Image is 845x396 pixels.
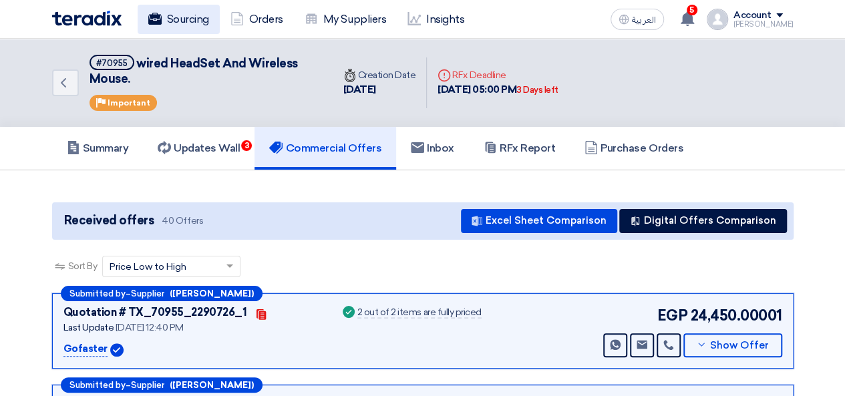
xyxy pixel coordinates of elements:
[255,127,396,170] a: Commercial Offers
[411,142,454,155] h5: Inbox
[241,140,252,151] span: 3
[220,5,294,34] a: Orders
[61,377,263,393] div: –
[90,55,317,87] h5: wired HeadSet And Wireless Mouse.
[63,341,108,357] p: Gofaster
[61,286,263,301] div: –
[138,5,220,34] a: Sourcing
[343,82,416,97] div: [DATE]
[131,289,164,298] span: Supplier
[108,98,150,108] span: Important
[570,127,698,170] a: Purchase Orders
[110,260,186,274] span: Price Low to High
[143,127,255,170] a: Updates Wall3
[64,212,154,230] span: Received offers
[733,10,772,21] div: Account
[110,343,124,357] img: Verified Account
[63,305,247,321] div: Quotation # TX_70955_2290726_1
[687,5,697,15] span: 5
[484,142,555,155] h5: RFx Report
[657,305,688,327] span: EGP
[63,322,114,333] span: Last Update
[170,289,254,298] b: ([PERSON_NAME])
[710,341,769,351] span: Show Offer
[294,5,397,34] a: My Suppliers
[397,5,475,34] a: Insights
[343,68,416,82] div: Creation Date
[69,381,126,389] span: Submitted by
[438,82,558,97] div: [DATE] 05:00 PM
[461,209,617,233] button: Excel Sheet Comparison
[68,259,98,273] span: Sort By
[162,214,203,227] span: 40 Offers
[170,381,254,389] b: ([PERSON_NAME])
[516,83,558,97] div: 3 Days left
[96,59,128,67] div: #70955
[131,381,164,389] span: Supplier
[357,308,482,319] div: 2 out of 2 items are fully priced
[116,322,184,333] span: [DATE] 12:40 PM
[52,127,144,170] a: Summary
[469,127,570,170] a: RFx Report
[52,11,122,26] img: Teradix logo
[438,68,558,82] div: RFx Deadline
[158,142,240,155] h5: Updates Wall
[683,333,782,357] button: Show Offer
[707,9,728,30] img: profile_test.png
[69,289,126,298] span: Submitted by
[611,9,664,30] button: العربية
[67,142,129,155] h5: Summary
[733,21,794,28] div: [PERSON_NAME]
[690,305,782,327] span: 24,450.00001
[90,56,298,86] span: wired HeadSet And Wireless Mouse.
[396,127,469,170] a: Inbox
[619,209,787,233] button: Digital Offers Comparison
[584,142,683,155] h5: Purchase Orders
[269,142,381,155] h5: Commercial Offers
[632,15,656,25] span: العربية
